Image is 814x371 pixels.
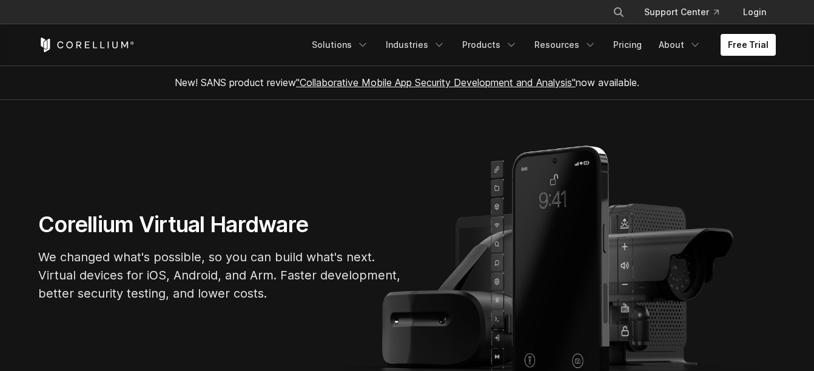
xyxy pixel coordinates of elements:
[175,76,639,89] span: New! SANS product review now available.
[527,34,604,56] a: Resources
[296,76,576,89] a: "Collaborative Mobile App Security Development and Analysis"
[606,34,649,56] a: Pricing
[38,248,402,302] p: We changed what's possible, so you can build what's next. Virtual devices for iOS, Android, and A...
[38,38,135,52] a: Corellium Home
[304,34,376,56] a: Solutions
[651,34,708,56] a: About
[304,34,776,56] div: Navigation Menu
[608,1,630,23] button: Search
[733,1,776,23] a: Login
[721,34,776,56] a: Free Trial
[455,34,525,56] a: Products
[634,1,728,23] a: Support Center
[38,211,402,238] h1: Corellium Virtual Hardware
[378,34,452,56] a: Industries
[598,1,776,23] div: Navigation Menu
